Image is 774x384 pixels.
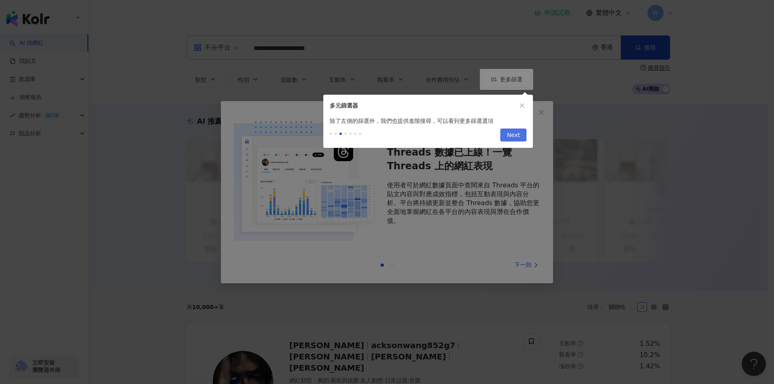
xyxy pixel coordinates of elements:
[519,103,525,108] span: close
[507,129,520,142] span: Next
[330,101,518,110] div: 多元篩選器
[518,101,526,110] button: close
[323,116,533,125] div: 除了左側的篩選外，我們也提供進階搜尋，可以看到更多篩選選項
[500,129,526,141] button: Next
